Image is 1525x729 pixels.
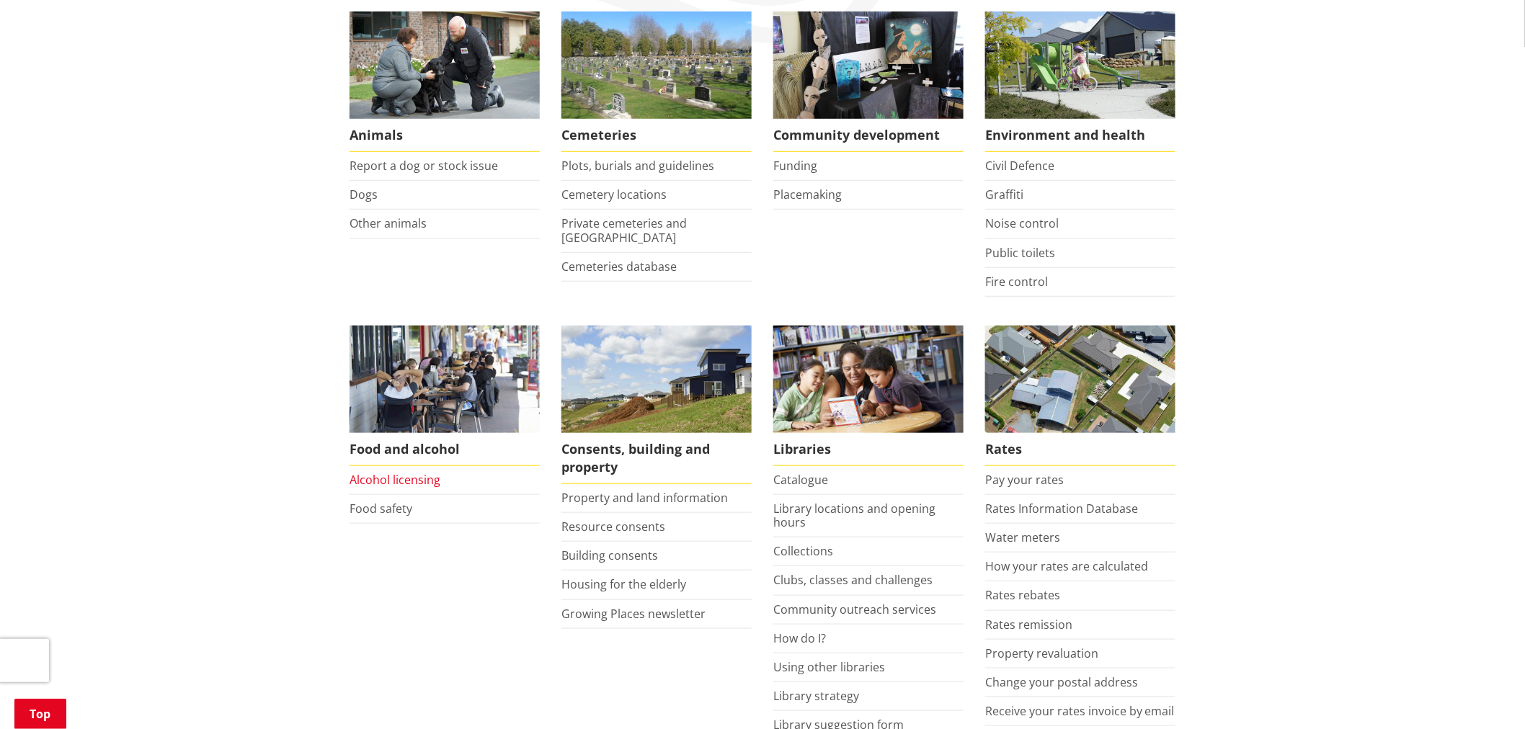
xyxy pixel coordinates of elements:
[561,547,658,563] a: Building consents
[985,558,1148,574] a: How your rates are calculated
[773,501,935,530] a: Library locations and opening hours
[350,326,540,433] img: Food and Alcohol in the Waikato
[985,674,1138,690] a: Change your postal address
[985,274,1048,290] a: Fire control
[561,490,728,506] a: Property and land information
[985,529,1060,545] a: Water meters
[350,119,540,152] span: Animals
[773,158,817,174] a: Funding
[985,433,1175,466] span: Rates
[985,245,1055,261] a: Public toilets
[561,215,687,245] a: Private cemeteries and [GEOGRAPHIC_DATA]
[561,326,752,433] img: Land and property thumbnail
[561,326,752,484] a: New Pokeno housing development Consents, building and property
[350,187,378,202] a: Dogs
[985,501,1138,516] a: Rates Information Database
[985,617,1072,632] a: Rates remission
[985,158,1054,174] a: Civil Defence
[985,215,1059,231] a: Noise control
[985,703,1175,719] a: Receive your rates invoice by email
[773,12,964,152] a: Matariki Travelling Suitcase Art Exhibition Community development
[773,543,833,559] a: Collections
[773,472,828,488] a: Catalogue
[561,119,752,152] span: Cemeteries
[985,187,1023,202] a: Graffiti
[985,119,1175,152] span: Environment and health
[985,472,1064,488] a: Pay your rates
[773,326,964,466] a: Library membership is free to everyone who lives in the Waikato district. Libraries
[773,326,964,433] img: Waikato District Council libraries
[773,601,936,617] a: Community outreach services
[561,158,714,174] a: Plots, burials and guidelines
[773,187,842,202] a: Placemaking
[350,326,540,466] a: Food and Alcohol in the Waikato Food and alcohol
[350,12,540,119] img: Animal Control
[985,12,1175,119] img: New housing in Pokeno
[985,326,1175,433] img: Rates-thumbnail
[773,688,859,704] a: Library strategy
[14,699,66,729] a: Top
[773,572,933,588] a: Clubs, classes and challenges
[561,12,752,152] a: Huntly Cemetery Cemeteries
[773,433,964,466] span: Libraries
[350,472,440,488] a: Alcohol licensing
[561,606,706,622] a: Growing Places newsletter
[773,12,964,119] img: Matariki Travelling Suitcase Art Exhibition
[350,433,540,466] span: Food and alcohol
[985,12,1175,152] a: New housing in Pokeno Environment and health
[561,519,665,535] a: Resource consents
[561,433,752,484] span: Consents, building and property
[985,587,1060,603] a: Rates rebates
[773,630,826,646] a: How do I?
[1459,668,1511,720] iframe: Messenger Launcher
[561,187,667,202] a: Cemetery locations
[773,119,964,152] span: Community development
[350,501,412,516] a: Food safety
[350,158,498,174] a: Report a dog or stock issue
[350,12,540,152] a: Waikato District Council Animal Control team Animals
[773,659,885,675] a: Using other libraries
[561,576,686,592] a: Housing for the elderly
[350,215,427,231] a: Other animals
[985,326,1175,466] a: Pay your rates online Rates
[561,12,752,119] img: Huntly Cemetery
[985,645,1098,661] a: Property revaluation
[561,259,677,274] a: Cemeteries database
